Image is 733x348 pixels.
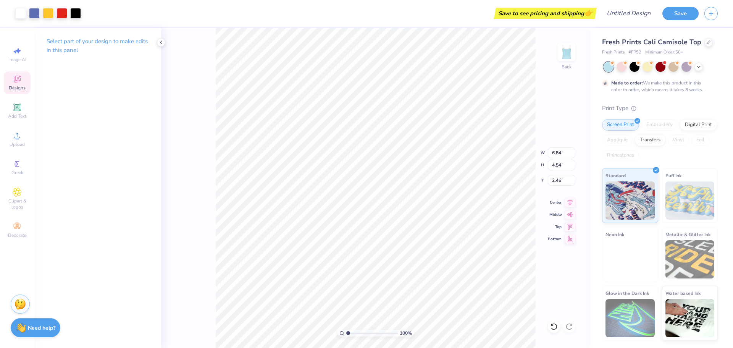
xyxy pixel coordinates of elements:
[8,113,26,119] span: Add Text
[665,172,681,180] span: Puff Ink
[47,37,149,55] p: Select part of your design to make edits in this panel
[665,230,710,238] span: Metallic & Glitter Ink
[10,141,25,147] span: Upload
[605,181,655,220] img: Standard
[645,49,683,56] span: Minimum Order: 50 +
[584,8,593,18] span: 👉
[628,49,641,56] span: # FP52
[635,134,665,146] div: Transfers
[605,240,655,278] img: Neon Ink
[605,230,624,238] span: Neon Ink
[548,200,562,205] span: Center
[11,170,23,176] span: Greek
[400,330,412,337] span: 100 %
[548,236,562,242] span: Bottom
[641,119,678,131] div: Embroidery
[562,63,572,70] div: Back
[602,134,633,146] div: Applique
[602,119,639,131] div: Screen Print
[611,80,643,86] strong: Made to order:
[602,150,639,161] div: Rhinestones
[602,104,718,113] div: Print Type
[28,324,55,332] strong: Need help?
[602,37,701,47] span: Fresh Prints Cali Camisole Top
[548,224,562,230] span: Top
[665,299,715,337] img: Water based Ink
[496,8,595,19] div: Save to see pricing and shipping
[559,44,574,60] img: Back
[680,119,717,131] div: Digital Print
[665,240,715,278] img: Metallic & Glitter Ink
[8,57,26,63] span: Image AI
[605,299,655,337] img: Glow in the Dark Ink
[665,289,701,297] span: Water based Ink
[665,181,715,220] img: Puff Ink
[691,134,709,146] div: Foil
[662,7,699,20] button: Save
[605,172,626,180] span: Standard
[548,212,562,217] span: Middle
[611,79,705,93] div: We make this product in this color to order, which means it takes 8 weeks.
[9,85,26,91] span: Designs
[605,289,649,297] span: Glow in the Dark Ink
[601,6,657,21] input: Untitled Design
[668,134,689,146] div: Vinyl
[602,49,625,56] span: Fresh Prints
[4,198,31,210] span: Clipart & logos
[8,232,26,238] span: Decorate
